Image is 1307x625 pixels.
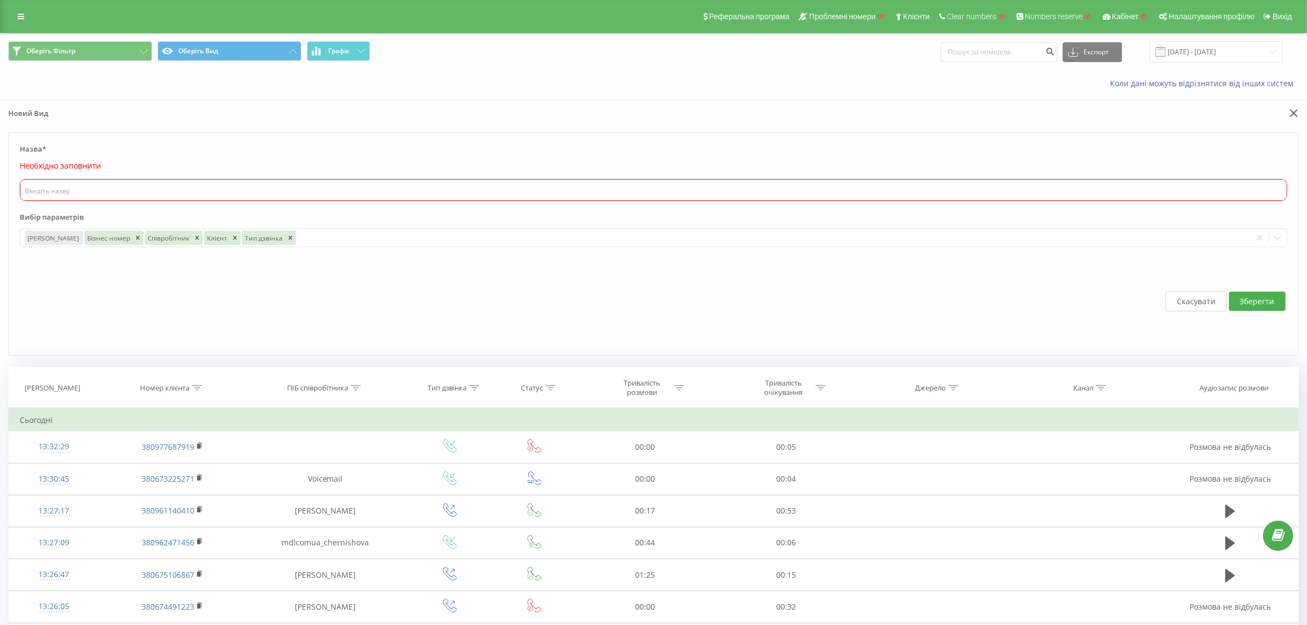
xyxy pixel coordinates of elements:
td: 00:06 [716,527,857,559]
label: Назва* [20,144,1287,160]
td: 00:00 [574,431,716,463]
a: Коли дані можуть відрізнятися вiд інших систем [1110,78,1299,88]
div: Канал [1073,383,1093,393]
td: [PERSON_NAME] [246,559,405,591]
span: Графік [328,47,350,55]
div: СпівробітникRemove Співробітник [144,230,203,246]
span: Clear numbers [947,12,996,21]
div: 13:26:47 [20,564,88,585]
div: 13:30:45 [20,468,88,490]
div: Номер клієнта [140,383,189,393]
div: Тип дзвінка [428,383,467,393]
a: 380977687919 [142,442,194,452]
div: Тип дзвінка [242,231,285,245]
button: Експорт [1063,42,1122,62]
td: 00:00 [574,463,716,495]
button: Графік [307,41,370,61]
td: Сьогодні [9,409,1299,431]
td: 00:17 [574,495,716,527]
a: 380962471456 [142,537,194,548]
p: Новий Вид [8,108,646,125]
div: Remove Бізнес номер [132,231,143,245]
span: Кабінет [1112,12,1139,21]
td: 01:25 [574,559,716,591]
td: 00:00 [574,591,716,623]
button: Оберіть Фільтр [8,41,152,61]
div: 13:26:05 [20,596,88,617]
div: Клієнт [204,231,229,245]
div: Remove Клієнт [229,231,240,245]
span: Numbers reserve [1025,12,1082,21]
span: Оберіть Фільтр [26,47,75,55]
td: [PERSON_NAME] [246,591,405,623]
td: 00:53 [716,495,857,527]
div: ПІБ співробітника [287,383,348,393]
td: [PERSON_NAME] [246,495,405,527]
input: Введіть назву [20,180,1287,200]
button: Зберегти [1229,292,1286,311]
td: Voicemail [246,463,405,495]
span: Клієнти [903,12,930,21]
a: 380675106867 [142,570,194,580]
div: Remove Співробітник [192,231,203,245]
div: 13:27:09 [20,532,88,554]
button: Закрити [1286,108,1299,120]
td: 00:32 [716,591,857,623]
td: mdlcomua_chernishova [246,527,405,559]
span: Необхідно заповнити [20,160,101,171]
div: 13:27:17 [20,500,88,522]
div: Тривалість очікування [754,378,813,397]
span: Налаштування профілю [1169,12,1254,21]
button: Скасувати [1165,291,1227,311]
input: Пошук за номером [941,42,1057,62]
div: Remove Тип дзвінка [285,231,296,245]
div: Бізнес номер [85,231,132,245]
div: [PERSON_NAME] [24,230,83,246]
div: Тривалість розмови [613,378,671,397]
a: 380961140410 [142,505,194,516]
div: Співробітник [145,231,192,245]
td: 00:15 [716,559,857,591]
div: Бізнес номерRemove Бізнес номер [83,230,144,246]
button: Оберіть Вид [158,41,301,61]
div: Аудіозапис розмови [1199,383,1269,393]
span: Розмова не відбулась [1190,442,1271,452]
a: 380673225271 [142,473,194,484]
a: 380674491223 [142,601,194,612]
span: Розмова не відбулась [1190,473,1271,484]
span: Проблемні номери [809,12,876,21]
span: Вихід [1273,12,1292,21]
div: [PERSON_NAME] [25,383,80,393]
div: [PERSON_NAME] [25,231,83,245]
div: Статус [521,383,543,393]
div: Тип дзвінкаRemove Тип дзвінка [241,230,296,246]
span: Реферальна програма [709,12,790,21]
div: 13:32:29 [20,436,88,457]
td: 00:44 [574,527,716,559]
div: Джерело [915,383,946,393]
label: Вибір параметрів [20,212,1287,228]
td: 00:05 [716,431,857,463]
span: Розмова не відбулась [1190,601,1271,612]
div: КлієнтRemove Клієнт [203,230,241,246]
td: 00:04 [716,463,857,495]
